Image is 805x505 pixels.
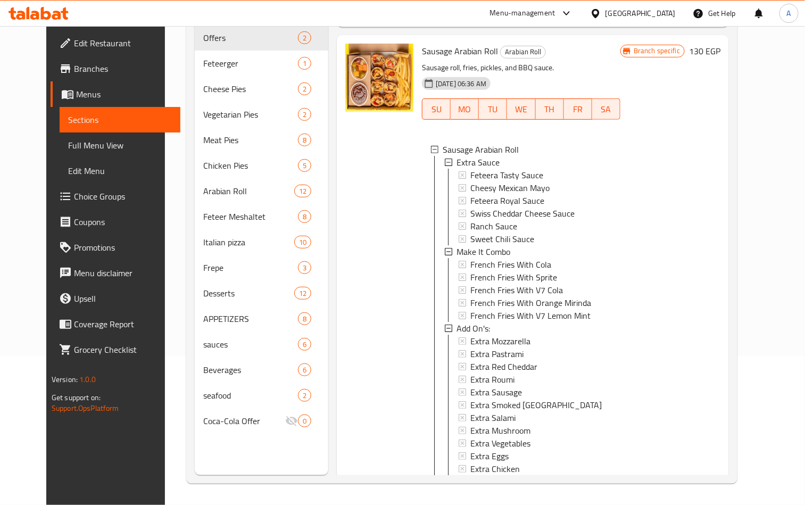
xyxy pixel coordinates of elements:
a: Branches [51,56,181,81]
a: Edit Menu [60,158,181,184]
span: Branch specific [629,46,684,56]
div: items [294,185,311,197]
span: Version: [52,372,78,386]
span: French Fries With V7 Lemon Mint [470,309,591,322]
span: Extra Roumi [470,373,514,386]
div: Italian pizza [203,236,294,249]
span: Meat Pies [203,134,298,146]
span: Extra Red Cheddar [470,360,537,373]
div: items [298,108,311,121]
a: Support.OpsPlatform [52,401,119,415]
div: Desserts12 [195,280,328,306]
span: Sausage Arabian Roll [443,143,519,156]
span: 0 [298,416,311,426]
span: Desserts [203,287,294,300]
div: Coca-Cola Offer0 [195,408,328,434]
span: Extra Sauce [457,156,500,169]
span: 1.0.0 [79,372,96,386]
div: Arabian Roll [500,46,546,59]
span: French Fries With V7 Cola [470,284,563,296]
span: Edit Menu [68,164,172,177]
span: Get support on: [52,391,101,404]
span: sauces [203,338,298,351]
span: Full Menu View [68,139,172,152]
span: Coca-Cola Offer [203,415,285,427]
span: Beverages [203,363,298,376]
div: Feteerger [203,57,298,70]
span: Extra Smoked [GEOGRAPHIC_DATA] [470,399,602,411]
div: items [298,389,311,402]
span: French Fries With Cola [470,258,551,271]
span: Add On's: [457,322,490,335]
span: Menus [76,88,172,101]
span: WE [511,102,531,117]
span: 3 [298,263,311,273]
span: seafood [203,389,298,402]
span: French Fries With Sprite [470,271,557,284]
span: 12 [295,186,311,196]
svg: Inactive section [285,415,298,427]
div: Offers2 [195,25,328,51]
span: Upsell [74,292,172,305]
button: MO [451,98,479,120]
a: Choice Groups [51,184,181,209]
div: items [294,236,311,249]
span: Promotions [74,241,172,254]
span: Cheese Pies [203,82,298,95]
a: Coverage Report [51,311,181,337]
span: Grocery Checklist [74,343,172,356]
div: items [298,159,311,172]
span: Coupons [74,216,172,228]
button: SU [422,98,451,120]
span: Extra Sausage [470,386,522,399]
div: Arabian Roll12 [195,178,328,204]
div: items [298,210,311,223]
span: 6 [298,365,311,375]
div: Menu-management [490,7,555,20]
a: Promotions [51,235,181,260]
span: Make It Combo [457,245,510,258]
span: SU [427,102,446,117]
span: Sections [68,113,172,126]
div: Vegetarian Pies2 [195,102,328,127]
span: APPETIZERS [203,312,298,325]
span: Choice Groups [74,190,172,203]
span: Offers [203,31,298,44]
div: sauces6 [195,332,328,357]
div: Frepe3 [195,255,328,280]
span: Sausage Arabian Roll [422,43,498,59]
span: 6 [298,340,311,350]
span: Coverage Report [74,318,172,330]
div: Feteerger1 [195,51,328,76]
span: Extra Chicken [470,462,520,475]
div: Italian pizza10 [195,229,328,255]
span: A [787,7,791,19]
span: 8 [298,212,311,222]
a: Sections [60,107,181,133]
span: [DATE] 06:36 AM [431,79,491,89]
span: Feteera Royal Sauce [470,194,544,207]
span: FR [568,102,588,117]
div: seafood2 [195,383,328,408]
button: SA [592,98,620,120]
div: Beverages6 [195,357,328,383]
span: Menu disclaimer [74,267,172,279]
span: Arabian Roll [501,46,545,58]
span: 2 [298,391,311,401]
span: 8 [298,135,311,145]
div: [GEOGRAPHIC_DATA] [605,7,676,19]
div: Arabian Roll [203,185,294,197]
span: Extra Salami [470,411,516,424]
span: 8 [298,314,311,324]
span: 5 [298,161,311,171]
span: Swiss Cheddar Cheese Sauce [470,207,575,220]
div: Frepe [203,261,298,274]
span: 10 [295,237,311,247]
span: Branches [74,62,172,75]
span: Feteer Meshaltet [203,210,298,223]
span: Extra Vegetables [470,437,530,450]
